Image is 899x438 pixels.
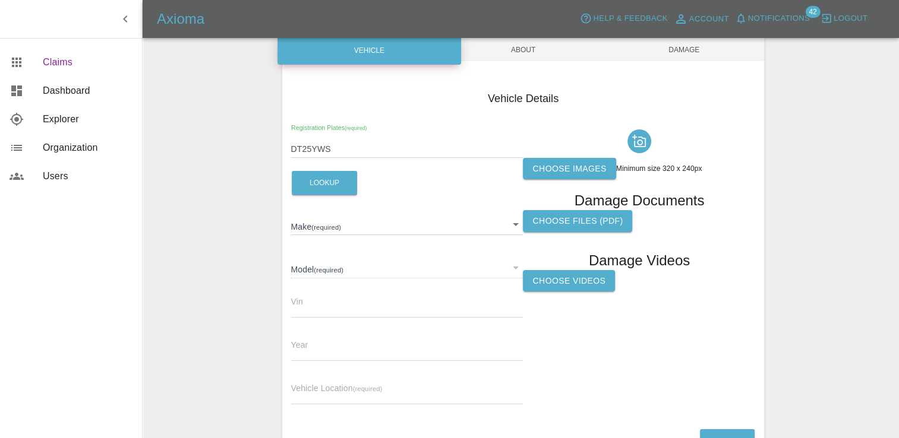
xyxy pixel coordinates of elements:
span: Registration Plates [291,124,367,131]
button: Lookup [292,171,357,195]
h4: Vehicle Details [291,91,756,107]
a: Account [671,9,732,28]
span: About [443,39,604,61]
button: Notifications [732,9,813,28]
span: Damage [604,39,765,61]
button: Help & Feedback [577,9,670,28]
span: Dashboard [43,84,133,98]
h5: Axioma [157,9,204,28]
span: Users [43,169,133,183]
span: Notifications [748,12,810,26]
span: 42 [805,6,820,18]
h1: Damage Videos [589,251,690,270]
span: Account [689,12,729,26]
span: Minimum size 320 x 240px [616,164,702,173]
span: Vehicle Location [291,383,383,393]
h1: Damage Documents [575,191,705,210]
span: Help & Feedback [593,12,667,26]
div: Vehicle [277,36,462,65]
span: Organization [43,141,133,155]
label: Choose files (pdf) [523,210,632,232]
span: Vin [291,297,303,306]
small: (required) [353,385,383,392]
span: Explorer [43,112,133,126]
span: Year [291,340,308,350]
button: Logout [818,9,870,28]
span: Logout [834,12,868,26]
label: Choose Videos [523,270,615,292]
small: (required) [345,125,367,131]
label: Choose images [523,158,616,180]
span: Claims [43,55,133,69]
